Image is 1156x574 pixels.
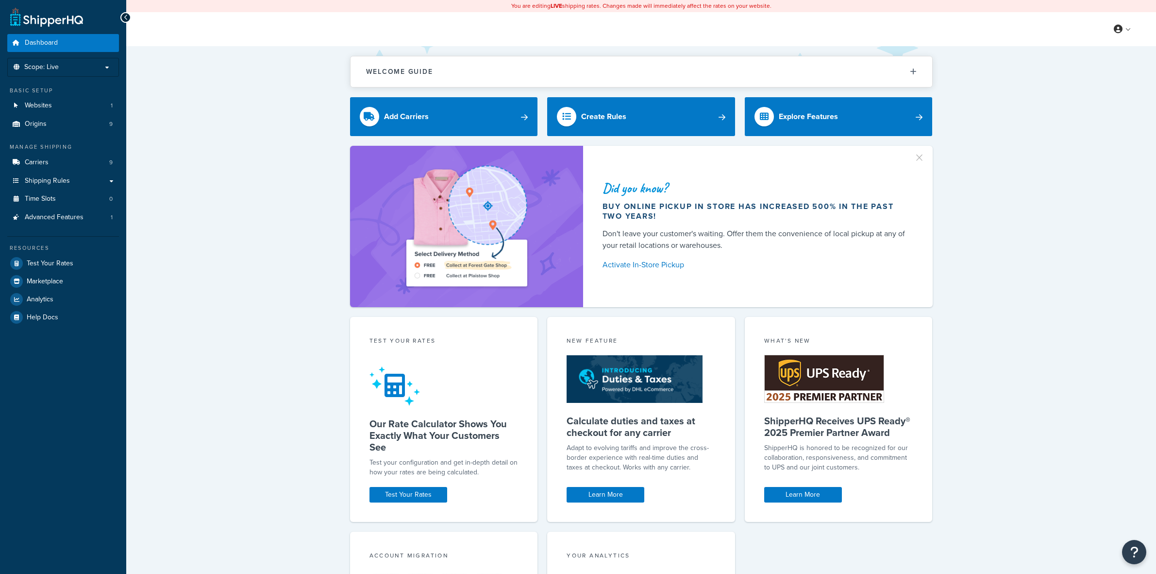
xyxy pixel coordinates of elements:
button: Open Resource Center [1122,540,1146,564]
a: Analytics [7,291,119,308]
a: Shipping Rules [7,172,119,190]
li: Carriers [7,154,119,172]
div: Add Carriers [384,110,429,123]
a: Learn More [764,487,842,503]
div: Don't leave your customer's waiting. Offer them the convenience of local pickup at any of your re... [603,228,909,251]
span: 0 [109,195,113,203]
div: What's New [764,336,913,348]
a: Carriers9 [7,154,119,172]
a: Time Slots0 [7,190,119,208]
h5: Calculate duties and taxes at checkout for any carrier [567,415,716,438]
span: Carriers [25,158,49,167]
a: Learn More [567,487,644,503]
a: Origins9 [7,115,119,133]
div: Account Migration [369,551,519,562]
div: Explore Features [779,110,838,123]
a: Activate In-Store Pickup [603,258,909,272]
div: Your Analytics [567,551,716,562]
span: Marketplace [27,278,63,286]
a: Help Docs [7,309,119,326]
span: Analytics [27,296,53,304]
a: Explore Features [745,97,933,136]
span: Advanced Features [25,213,84,222]
h2: Welcome Guide [366,68,433,75]
li: Time Slots [7,190,119,208]
div: Did you know? [603,181,909,195]
p: ShipperHQ is honored to be recognized for our collaboration, responsiveness, and commitment to UP... [764,443,913,472]
div: Test your rates [369,336,519,348]
a: Websites1 [7,97,119,115]
div: Basic Setup [7,87,119,95]
button: Welcome Guide [351,56,932,87]
span: 1 [111,213,113,222]
span: Scope: Live [24,63,59,71]
div: Manage Shipping [7,143,119,151]
span: 1 [111,102,113,110]
div: Resources [7,244,119,252]
p: Adapt to evolving tariffs and improve the cross-border experience with real-time duties and taxes... [567,443,716,472]
div: Test your configuration and get in-depth detail on how your rates are being calculated. [369,458,519,477]
span: Origins [25,120,47,128]
img: ad-shirt-map-b0359fc47e01cab431d101c4b569394f6a03f54285957d908178d52f29eb9668.png [379,160,554,293]
span: Dashboard [25,39,58,47]
li: Origins [7,115,119,133]
a: Dashboard [7,34,119,52]
div: Create Rules [581,110,626,123]
span: Websites [25,102,52,110]
a: Test Your Rates [369,487,447,503]
h5: Our Rate Calculator Shows You Exactly What Your Customers See [369,418,519,453]
span: Test Your Rates [27,260,73,268]
a: Test Your Rates [7,255,119,272]
div: New Feature [567,336,716,348]
a: Add Carriers [350,97,538,136]
span: 9 [109,120,113,128]
span: Time Slots [25,195,56,203]
li: Advanced Features [7,209,119,226]
span: 9 [109,158,113,167]
span: Help Docs [27,313,58,322]
div: Buy online pickup in store has increased 500% in the past two years! [603,202,909,221]
h5: ShipperHQ Receives UPS Ready® 2025 Premier Partner Award [764,415,913,438]
a: Create Rules [547,97,735,136]
b: LIVE [551,1,562,10]
a: Marketplace [7,273,119,290]
span: Shipping Rules [25,177,70,185]
li: Websites [7,97,119,115]
a: Advanced Features1 [7,209,119,226]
